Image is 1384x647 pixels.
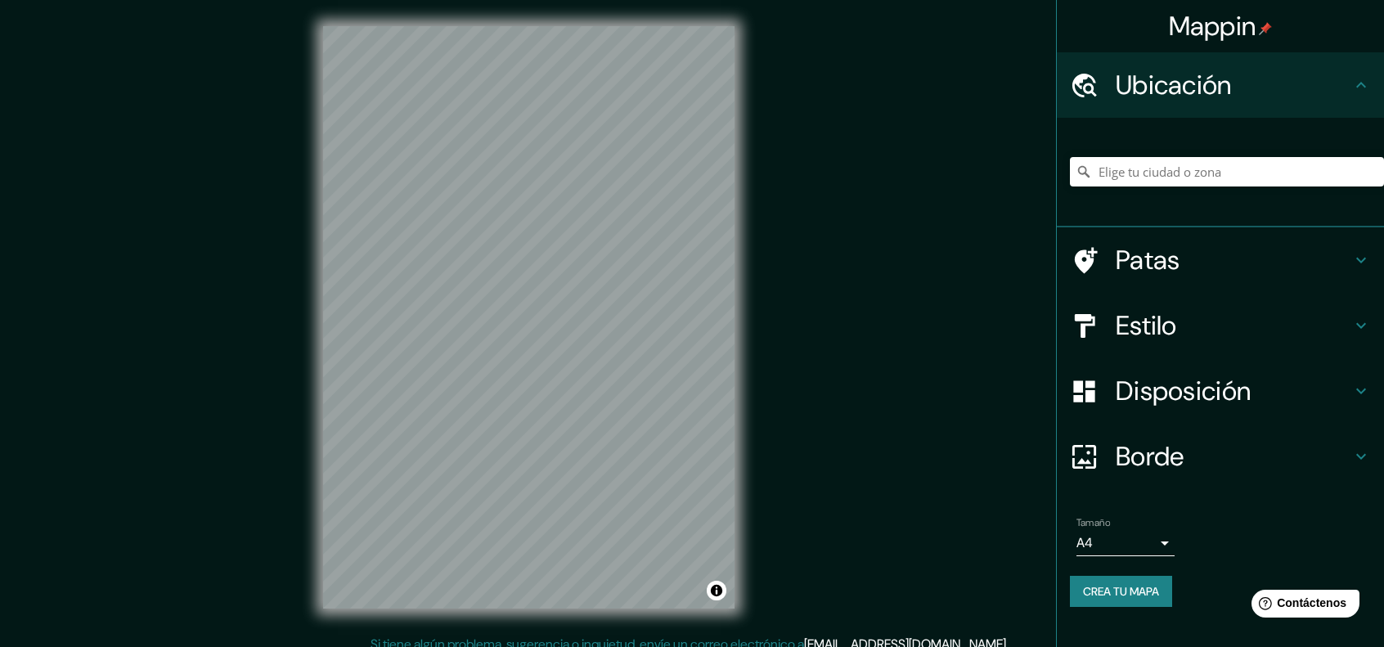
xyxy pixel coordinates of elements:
div: Disposición [1057,358,1384,424]
font: A4 [1076,534,1093,551]
font: Ubicación [1116,68,1232,102]
iframe: Lanzador de widgets de ayuda [1238,583,1366,629]
div: Estilo [1057,293,1384,358]
font: Mappin [1169,9,1256,43]
font: Estilo [1116,308,1177,343]
font: Tamaño [1076,516,1110,529]
font: Patas [1116,243,1180,277]
font: Disposición [1116,374,1251,408]
font: Borde [1116,439,1184,474]
button: Activar o desactivar atribución [707,581,726,600]
div: Patas [1057,227,1384,293]
input: Elige tu ciudad o zona [1070,157,1384,186]
div: Borde [1057,424,1384,489]
div: A4 [1076,530,1175,556]
canvas: Mapa [323,26,735,609]
img: pin-icon.png [1259,22,1272,35]
font: Crea tu mapa [1083,584,1159,599]
div: Ubicación [1057,52,1384,118]
button: Crea tu mapa [1070,576,1172,607]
